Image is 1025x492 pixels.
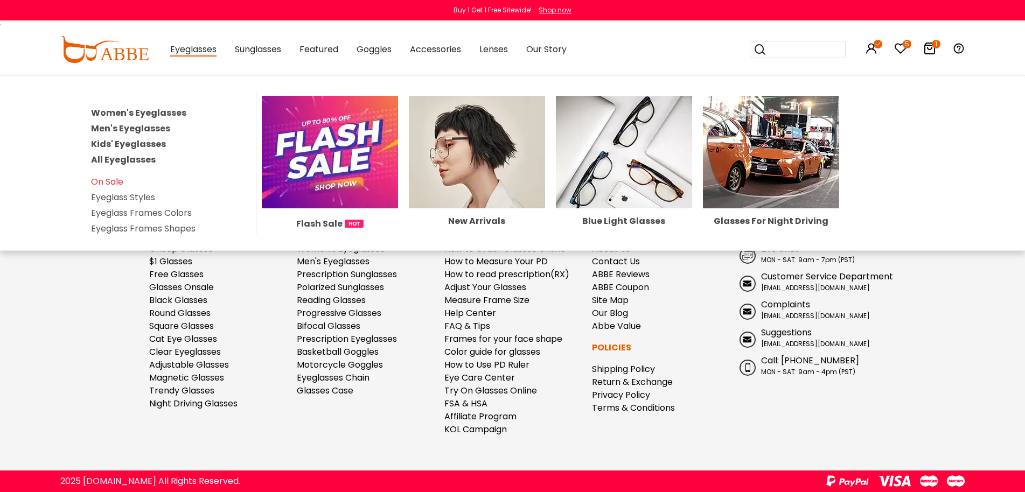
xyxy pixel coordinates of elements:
[60,36,149,63] img: abbeglasses.com
[345,220,364,228] img: 1724998894317IetNH.gif
[149,397,238,410] a: Night Driving Glasses
[297,242,385,255] a: Women's Eyeglasses
[592,281,649,293] a: ABBE Coupon
[740,354,876,377] a: Call: [PHONE_NUMBER] MON - SAT: 9am - 4pm (PST)
[592,255,640,268] a: Contact Us
[297,268,397,280] a: Prescription Sunglasses
[91,138,166,150] a: Kids' Eyeglasses
[409,96,545,208] img: New Arrivals
[444,268,569,280] a: How to read prescription(RX)
[444,242,566,255] a: How to Order Glasses Online
[149,371,224,384] a: Magnetic Glasses
[91,207,192,219] a: Eyeglass Frames Colors
[923,44,936,57] a: 1
[556,145,692,226] a: Blue Light Glasses
[444,410,517,423] a: Affiliate Program
[761,367,855,376] span: MON - SAT: 9am - 4pm (PST)
[149,242,213,255] a: Cheap Glasses
[149,294,207,306] a: Black Glasses
[262,145,398,230] a: Flash Sale
[91,153,156,166] a: All Eyeglasses
[297,333,397,345] a: Prescription Eyeglasses
[903,40,911,48] i: 5
[454,5,532,15] div: Buy 1 Get 1 Free Sitewide!
[149,359,229,371] a: Adjustable Glasses
[297,307,381,319] a: Progressive Glasses
[91,191,155,203] a: Eyeglass Styles
[91,122,170,135] a: Men's Eyeglasses
[299,43,338,55] span: Featured
[235,43,281,55] span: Sunglasses
[409,217,545,226] div: New Arrivals
[149,346,221,358] a: Clear Eyeglasses
[761,255,855,264] span: MON - SAT: 9am - 7pm (PST)
[444,423,507,435] a: KOL Campaign
[297,371,369,384] a: Eyeglasses Chain
[444,384,537,397] a: Try On Glasses Online
[444,307,496,319] a: Help Center
[761,298,810,311] span: Complaints
[703,217,839,226] div: Glasses For Night Driving
[444,359,529,371] a: How to Use PD Ruler
[297,294,366,306] a: Reading Glasses
[91,222,196,235] a: Eyeglass Frames Shapes
[539,5,571,15] div: Shop now
[761,242,799,255] span: Live chat
[60,475,240,488] div: 2025 [DOMAIN_NAME] All Rights Reserved.
[592,363,655,375] a: Shipping Policy
[703,145,839,226] a: Glasses For Night Driving
[444,320,490,332] a: FAQ & Tips
[761,311,870,320] span: [EMAIL_ADDRESS][DOMAIN_NAME]
[297,320,360,332] a: Bifocal Glasses
[592,294,629,306] a: Site Map
[592,268,650,280] a: ABBE Reviews
[592,341,729,354] p: Policies
[410,43,461,55] span: Accessories
[444,333,562,345] a: Frames for your face shape
[444,281,526,293] a: Adjust Your Glasses
[556,96,692,208] img: Blue Light Glasses
[932,40,940,48] i: 1
[297,359,383,371] a: Motorcycle Goggles
[297,255,369,268] a: Men's Eyeglasses
[297,346,379,358] a: Basketball Goggles
[170,43,217,57] span: Eyeglasses
[592,389,650,401] a: Privacy Policy
[761,354,859,367] span: Call: [PHONE_NUMBER]
[149,255,192,268] a: $1 Glasses
[444,397,487,410] a: FSA & HSA
[149,384,214,397] a: Trendy Glasses
[149,307,211,319] a: Round Glasses
[761,283,870,292] span: [EMAIL_ADDRESS][DOMAIN_NAME]
[479,43,508,55] span: Lenses
[149,268,204,280] a: Free Glasses
[703,96,839,208] img: Glasses For Night Driving
[592,376,673,388] a: Return & Exchange
[761,270,893,283] span: Customer Service Department
[894,44,907,57] a: 5
[740,326,876,349] a: Suggestions [EMAIL_ADDRESS][DOMAIN_NAME]
[444,255,548,268] a: How to Measure Your PD
[91,107,186,119] a: Women's Eyeglasses
[357,43,392,55] span: Goggles
[409,145,545,226] a: New Arrivals
[526,43,567,55] span: Our Story
[149,320,214,332] a: Square Glasses
[740,270,876,293] a: Customer Service Department [EMAIL_ADDRESS][DOMAIN_NAME]
[592,402,675,414] a: Terms & Conditions
[91,175,123,188] a: On Sale
[444,371,515,384] a: Eye Care Center
[262,96,398,208] img: Flash Sale
[297,384,353,397] a: Glasses Case
[592,320,641,332] a: Abbe Value
[444,346,540,358] a: Color guide for glasses
[761,326,812,339] span: Suggestions
[533,5,571,15] a: Shop now
[296,217,343,230] span: Flash Sale
[297,281,384,293] a: Polarized Sunglasses
[592,307,628,319] a: Our Blog
[556,217,692,226] div: Blue Light Glasses
[592,242,630,255] a: About Us
[149,281,214,293] a: Glasses Onsale
[740,242,876,265] a: Live chat MON - SAT: 9am - 7pm (PST)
